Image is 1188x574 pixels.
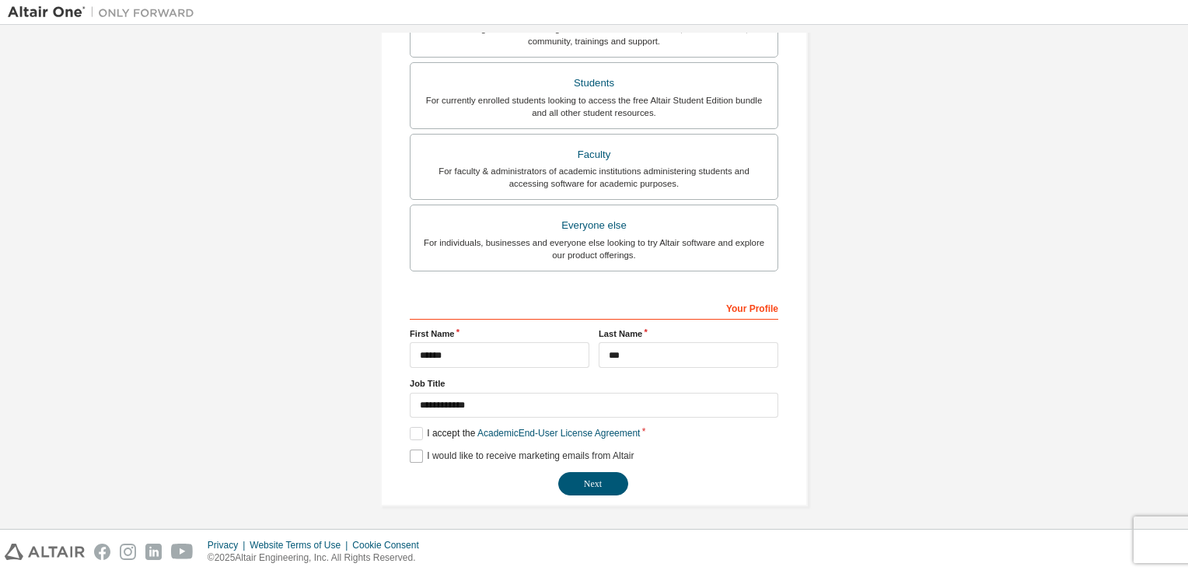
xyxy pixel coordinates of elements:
[420,72,768,94] div: Students
[410,327,589,340] label: First Name
[171,544,194,560] img: youtube.svg
[477,428,640,439] a: Academic End-User License Agreement
[420,23,768,47] div: For existing customers looking to access software downloads, HPC resources, community, trainings ...
[420,144,768,166] div: Faculty
[250,539,352,551] div: Website Terms of Use
[420,165,768,190] div: For faculty & administrators of academic institutions administering students and accessing softwa...
[420,94,768,119] div: For currently enrolled students looking to access the free Altair Student Edition bundle and all ...
[410,427,640,440] label: I accept the
[420,236,768,261] div: For individuals, businesses and everyone else looking to try Altair software and explore our prod...
[599,327,778,340] label: Last Name
[410,295,778,320] div: Your Profile
[410,377,778,390] label: Job Title
[145,544,162,560] img: linkedin.svg
[208,539,250,551] div: Privacy
[420,215,768,236] div: Everyone else
[352,539,428,551] div: Cookie Consent
[5,544,85,560] img: altair_logo.svg
[94,544,110,560] img: facebook.svg
[208,551,428,565] p: © 2025 Altair Engineering, Inc. All Rights Reserved.
[8,5,202,20] img: Altair One
[558,472,628,495] button: Next
[120,544,136,560] img: instagram.svg
[410,450,634,463] label: I would like to receive marketing emails from Altair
